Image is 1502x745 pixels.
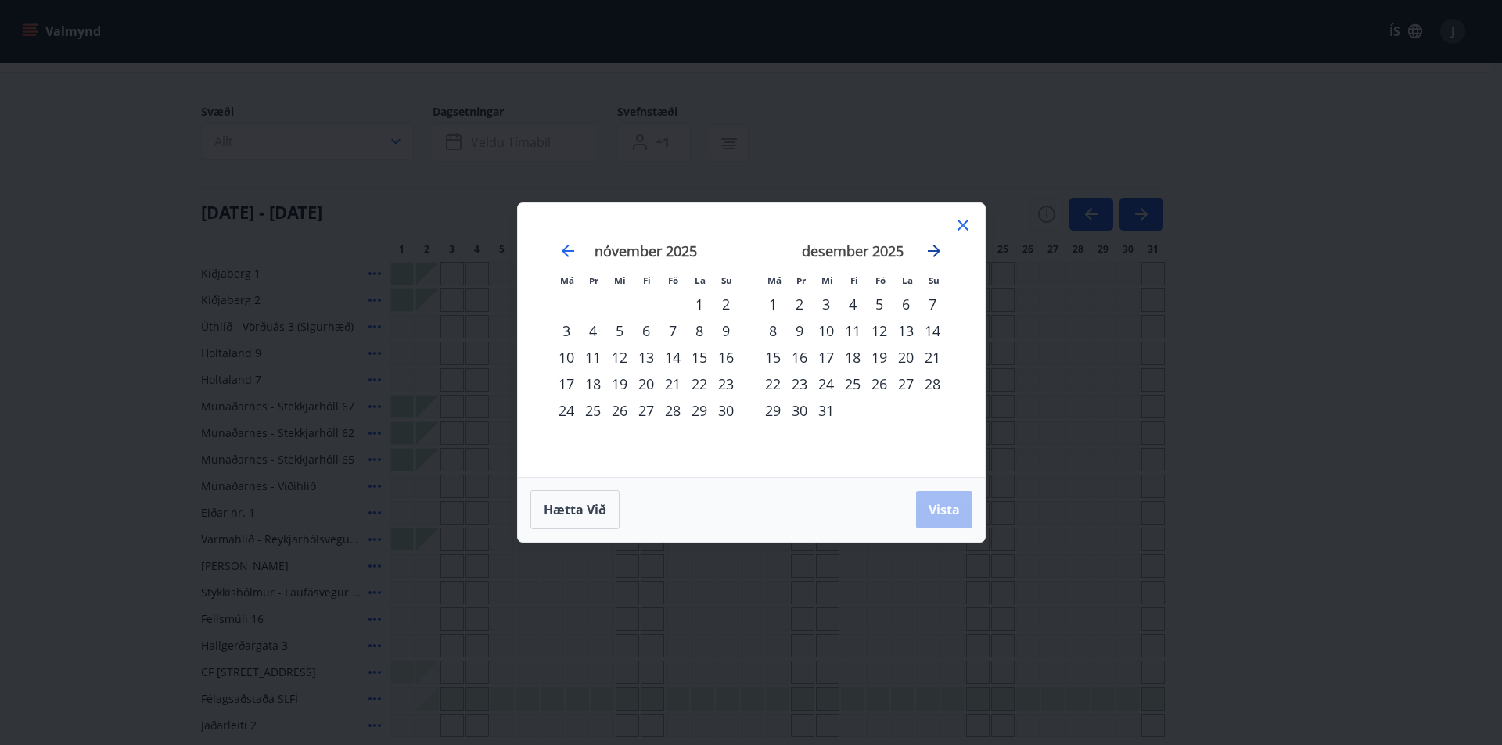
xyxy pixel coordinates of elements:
div: 21 [659,371,686,397]
td: Choose fimmtudagur, 25. desember 2025 as your check-in date. It’s available. [839,371,866,397]
small: Þr [589,274,598,286]
div: 28 [659,397,686,424]
td: Choose fimmtudagur, 18. desember 2025 as your check-in date. It’s available. [839,344,866,371]
small: La [902,274,913,286]
button: Hætta við [530,490,620,529]
td: Choose mánudagur, 22. desember 2025 as your check-in date. It’s available. [760,371,786,397]
div: 1 [686,291,713,317]
div: 8 [686,317,713,344]
div: 16 [713,344,739,371]
td: Choose miðvikudagur, 26. nóvember 2025 as your check-in date. It’s available. [606,397,633,424]
div: Move forward to switch to the next month. [925,242,943,260]
div: 31 [813,397,839,424]
td: Choose fimmtudagur, 27. nóvember 2025 as your check-in date. It’s available. [633,397,659,424]
div: 30 [713,397,739,424]
small: La [695,274,706,286]
div: 5 [606,317,633,344]
div: 19 [606,371,633,397]
div: 10 [813,317,839,344]
td: Choose föstudagur, 5. desember 2025 as your check-in date. It’s available. [866,291,893,317]
div: 18 [580,371,606,397]
td: Choose föstudagur, 7. nóvember 2025 as your check-in date. It’s available. [659,317,686,344]
div: 26 [606,397,633,424]
td: Choose þriðjudagur, 18. nóvember 2025 as your check-in date. It’s available. [580,371,606,397]
small: Fi [643,274,651,286]
div: 21 [919,344,946,371]
td: Choose mánudagur, 8. desember 2025 as your check-in date. It’s available. [760,317,786,344]
td: Choose laugardagur, 1. nóvember 2025 as your check-in date. It’s available. [686,291,713,317]
small: Mi [821,274,833,286]
td: Choose miðvikudagur, 5. nóvember 2025 as your check-in date. It’s available. [606,317,633,344]
td: Choose föstudagur, 28. nóvember 2025 as your check-in date. It’s available. [659,397,686,424]
td: Choose föstudagur, 26. desember 2025 as your check-in date. It’s available. [866,371,893,397]
div: 20 [893,344,919,371]
td: Choose miðvikudagur, 19. nóvember 2025 as your check-in date. It’s available. [606,371,633,397]
td: Choose sunnudagur, 2. nóvember 2025 as your check-in date. It’s available. [713,291,739,317]
div: Move backward to switch to the previous month. [559,242,577,260]
td: Choose þriðjudagur, 9. desember 2025 as your check-in date. It’s available. [786,317,813,344]
div: 20 [633,371,659,397]
div: 22 [686,371,713,397]
small: Fö [668,274,678,286]
td: Choose fimmtudagur, 4. desember 2025 as your check-in date. It’s available. [839,291,866,317]
div: 14 [919,317,946,344]
td: Choose laugardagur, 27. desember 2025 as your check-in date. It’s available. [893,371,919,397]
div: 27 [893,371,919,397]
div: 24 [553,397,580,424]
td: Choose sunnudagur, 21. desember 2025 as your check-in date. It’s available. [919,344,946,371]
td: Choose laugardagur, 8. nóvember 2025 as your check-in date. It’s available. [686,317,713,344]
div: 13 [633,344,659,371]
div: 28 [919,371,946,397]
td: Choose laugardagur, 15. nóvember 2025 as your check-in date. It’s available. [686,344,713,371]
div: 25 [839,371,866,397]
small: Fi [850,274,858,286]
strong: nóvember 2025 [595,242,697,260]
div: 9 [713,317,739,344]
div: 12 [606,344,633,371]
td: Choose laugardagur, 13. desember 2025 as your check-in date. It’s available. [893,317,919,344]
div: 30 [786,397,813,424]
div: 4 [839,291,866,317]
td: Choose föstudagur, 14. nóvember 2025 as your check-in date. It’s available. [659,344,686,371]
td: Choose þriðjudagur, 2. desember 2025 as your check-in date. It’s available. [786,291,813,317]
div: 26 [866,371,893,397]
div: 3 [813,291,839,317]
td: Choose mánudagur, 24. nóvember 2025 as your check-in date. It’s available. [553,397,580,424]
div: 1 [760,291,786,317]
small: Má [560,274,574,286]
td: Choose miðvikudagur, 12. nóvember 2025 as your check-in date. It’s available. [606,344,633,371]
div: 3 [553,317,580,344]
td: Choose þriðjudagur, 4. nóvember 2025 as your check-in date. It’s available. [580,317,606,344]
div: Calendar [537,222,966,458]
div: 12 [866,317,893,344]
td: Choose laugardagur, 20. desember 2025 as your check-in date. It’s available. [893,344,919,371]
td: Choose fimmtudagur, 6. nóvember 2025 as your check-in date. It’s available. [633,317,659,344]
td: Choose þriðjudagur, 11. nóvember 2025 as your check-in date. It’s available. [580,344,606,371]
div: 7 [659,317,686,344]
div: 2 [786,291,813,317]
td: Choose sunnudagur, 7. desember 2025 as your check-in date. It’s available. [919,291,946,317]
small: Su [721,274,732,286]
td: Choose fimmtudagur, 13. nóvember 2025 as your check-in date. It’s available. [633,344,659,371]
span: Hætta við [544,501,606,518]
td: Choose laugardagur, 6. desember 2025 as your check-in date. It’s available. [893,291,919,317]
td: Choose sunnudagur, 30. nóvember 2025 as your check-in date. It’s available. [713,397,739,424]
div: 29 [760,397,786,424]
div: 17 [813,344,839,371]
td: Choose mánudagur, 3. nóvember 2025 as your check-in date. It’s available. [553,317,580,344]
td: Choose þriðjudagur, 16. desember 2025 as your check-in date. It’s available. [786,344,813,371]
div: 2 [713,291,739,317]
small: Má [767,274,782,286]
td: Choose þriðjudagur, 30. desember 2025 as your check-in date. It’s available. [786,397,813,424]
div: 27 [633,397,659,424]
div: 18 [839,344,866,371]
div: 11 [580,344,606,371]
td: Choose sunnudagur, 9. nóvember 2025 as your check-in date. It’s available. [713,317,739,344]
div: 9 [786,317,813,344]
div: 25 [580,397,606,424]
td: Choose sunnudagur, 14. desember 2025 as your check-in date. It’s available. [919,317,946,344]
td: Choose mánudagur, 17. nóvember 2025 as your check-in date. It’s available. [553,371,580,397]
td: Choose mánudagur, 29. desember 2025 as your check-in date. It’s available. [760,397,786,424]
td: Choose laugardagur, 29. nóvember 2025 as your check-in date. It’s available. [686,397,713,424]
div: 17 [553,371,580,397]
